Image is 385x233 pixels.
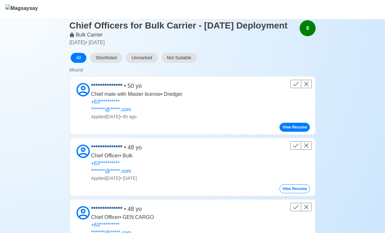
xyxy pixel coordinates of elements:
p: • 48 yo [91,143,142,152]
div: Control [290,141,312,150]
button: View Resume [279,184,310,193]
p: Applied [DATE] • [DATE] [91,175,142,182]
p: Chief Officer • GEN.CARGO [91,213,154,221]
p: • 50 yo [91,82,183,90]
div: 6 [300,20,316,36]
button: Unmarked [126,53,158,63]
p: Bulk Carrier [69,31,287,39]
button: Shortlisted [90,53,122,63]
button: Not Suitable [161,53,197,63]
button: All [71,53,87,63]
p: • 48 yo [91,205,154,213]
img: Magsaysay [5,4,38,16]
p: [DATE] • [DATE] [69,39,287,46]
div: Control [290,203,312,211]
button: View Resume [279,123,310,132]
div: Control [290,80,312,88]
p: Applied [DATE] • 6h ago [91,113,183,120]
p: Chief mate with Master license • Dredger [91,90,183,98]
p: Chief Officer • Bulk [91,152,142,160]
h3: Chief Officers for Bulk Carrier - [DATE] Deployment [69,20,287,31]
button: Magsaysay [5,0,38,19]
div: 6 found [69,67,83,73]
